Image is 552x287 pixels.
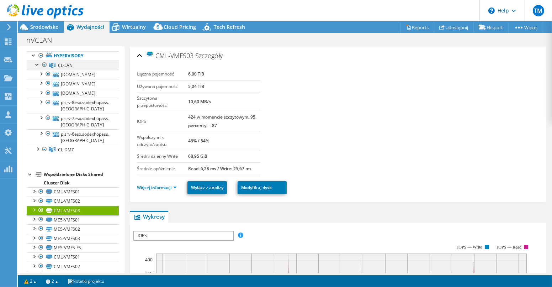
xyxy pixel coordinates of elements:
a: Udostępnij [434,22,474,33]
label: Łączna pojemność [137,71,188,78]
b: 424 w momencie szczytowym, 95. percentyl = 87 [188,114,256,129]
span: CML-VMFS03 [146,51,193,59]
span: Wykresy [133,213,165,220]
b: 46% / 54% [188,138,209,144]
a: CML-VMFS03 [27,271,119,280]
span: Tech Refresh [214,24,245,30]
span: Wirtualny [122,24,146,30]
a: ME5-VMFS03 [27,234,119,243]
text: IOPS — Read [497,245,522,250]
label: Średnie opóźnienie [137,165,188,172]
span: CL-DMZ [58,147,74,153]
text: IOPS — Write [457,245,483,250]
a: ME5-VMFS02 [27,224,119,234]
label: Szczytowa przepustowość [137,95,188,109]
a: CML-VMFS01 [27,252,119,262]
a: plsrv-6esx.sodexhopass.[GEOGRAPHIC_DATA] [27,129,119,145]
a: CL-LAN [27,61,119,70]
a: CML-VMFS01 [27,187,119,197]
a: plsrv-8esx.sodexhopass.[GEOGRAPHIC_DATA] [27,98,119,114]
a: Modyfikuj dysk [238,181,287,194]
a: plsrv-7esx.sodexhopass.[GEOGRAPHIC_DATA] [27,114,119,129]
a: Hypervisory [27,51,119,61]
a: CML-VMFS02 [27,262,119,271]
span: Wydajności [76,24,104,30]
text: 400 [145,257,153,263]
a: [DOMAIN_NAME] [27,89,119,98]
svg: \n [488,7,495,14]
a: Więcej [508,22,543,33]
label: Średni dzienny Write [137,153,188,160]
a: Więcej informacji [137,184,177,191]
a: CL-DMZ [27,145,119,154]
label: Używana pojemność [137,83,188,90]
a: 2 [19,277,41,286]
a: ME5-VMFS01 [27,215,119,224]
a: Eksport [473,22,509,33]
b: 6,00 TiB [188,71,204,77]
b: Read: 6,28 ms / Write: 25,67 ms [188,166,251,172]
h1: nVCLAN [23,36,63,44]
span: TM [533,5,544,16]
span: Szczegóły [195,51,223,60]
span: CL-LAN [58,62,73,68]
label: Współczynnik odczytu/zapisu [137,134,188,148]
text: 350 [145,270,153,276]
b: 10,60 MB/s [188,99,211,105]
b: 68,95 GiB [188,153,207,159]
a: 2 [41,277,63,286]
a: Notatki projektu [63,277,109,286]
a: Wyłącz z analizy [187,181,227,194]
b: 5,04 TiB [188,83,204,89]
span: Cloud Pricing [164,24,196,30]
a: [DOMAIN_NAME] [27,70,119,79]
a: ME5-VMFS-FS [27,243,119,252]
span: IOPS [134,231,233,240]
div: Współdzielone Disks Shared Cluster Disk [44,170,119,187]
a: CML-VMFS03 [27,206,119,215]
a: CML-VMFS02 [27,197,119,206]
span: Środowisko [30,24,59,30]
a: Reports [400,22,434,33]
a: [DOMAIN_NAME] [27,79,119,88]
label: IOPS [137,118,188,125]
